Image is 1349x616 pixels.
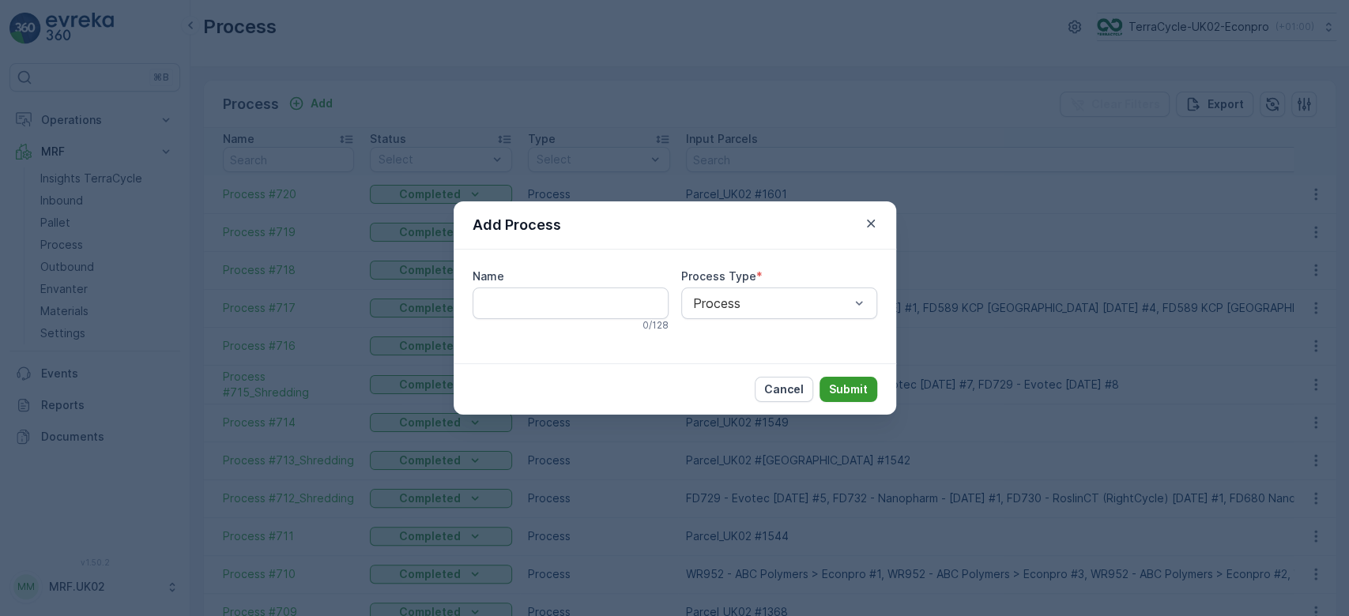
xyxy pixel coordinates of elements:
p: 0 / 128 [642,319,669,332]
label: Name [473,269,504,283]
p: Submit [829,381,868,397]
label: Process Type [681,269,756,283]
button: Cancel [755,377,813,402]
button: Submit [820,377,877,402]
p: Add Process [473,214,561,236]
p: Cancel [764,381,804,397]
